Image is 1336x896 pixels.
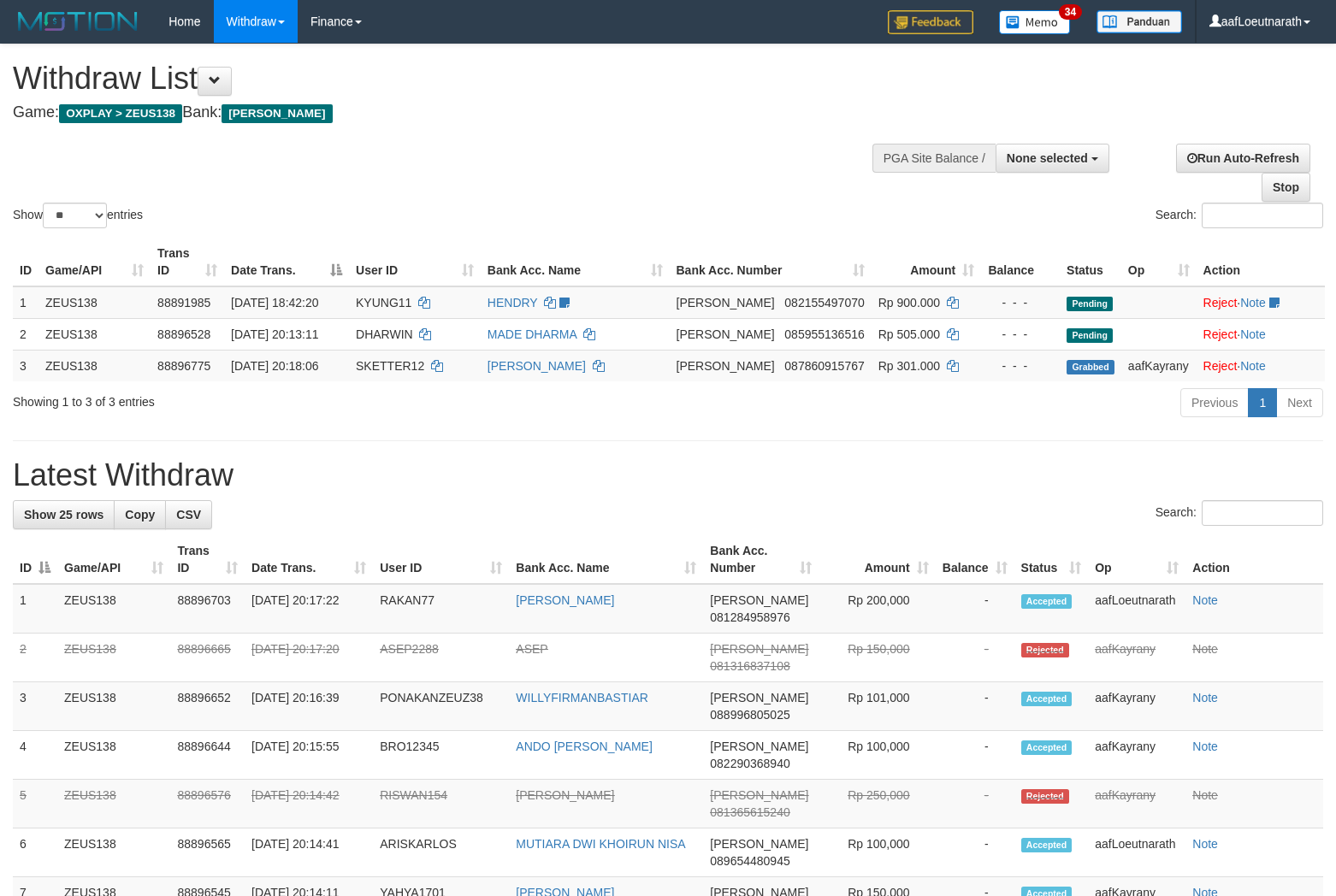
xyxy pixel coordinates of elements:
[57,634,170,682] td: ZEUS138
[373,828,509,877] td: ARISKARLOS
[710,691,808,704] span: [PERSON_NAME]
[13,500,115,529] a: Show 25 rows
[1192,593,1218,607] a: Note
[13,203,143,228] label: Show entries
[784,296,864,309] span: Copy 082155497070 to clipboard
[1185,535,1323,584] th: Action
[38,238,151,286] th: Game/API: activate to sort column ascending
[819,780,935,828] td: Rp 250,000
[1192,691,1218,704] a: Note
[999,10,1071,34] img: Button%20Memo.svg
[819,584,935,634] td: Rp 200,000
[231,296,318,309] span: [DATE] 18:42:20
[38,286,151,319] td: ZEUS138
[1202,500,1323,526] input: Search:
[245,682,373,731] td: [DATE] 20:16:39
[245,731,373,780] td: [DATE] 20:15:55
[57,731,170,780] td: ZEUS138
[936,584,1014,634] td: -
[1088,828,1185,877] td: aafLoeutnarath
[1203,327,1238,341] a: Reject
[1021,643,1069,657] span: Rejected
[481,238,670,286] th: Bank Acc. Name: activate to sort column ascending
[1088,731,1185,780] td: aafKayrany
[1059,4,1082,20] span: 34
[710,708,789,722] span: Copy 088996805025 to clipboard
[13,62,873,96] h1: Withdraw List
[1060,238,1121,286] th: Status
[1088,682,1185,731] td: aafKayrany
[245,634,373,682] td: [DATE] 20:17:20
[13,350,38,381] td: 3
[872,144,996,173] div: PGA Site Balance /
[13,104,873,121] h4: Game: Bank:
[516,691,648,704] a: WILLYFIRMANBASTIAR
[1192,740,1218,753] a: Note
[1021,838,1073,852] span: Accepted
[784,359,864,373] span: Copy 087860915767 to clipboard
[1192,837,1218,851] a: Note
[936,828,1014,877] td: -
[245,535,373,584] th: Date Trans.: activate to sort column ascending
[1197,286,1325,319] td: ·
[170,828,245,877] td: 88896565
[356,327,413,341] span: DHARWIN
[677,296,775,309] span: [PERSON_NAME]
[245,584,373,634] td: [DATE] 20:17:22
[710,659,789,673] span: Copy 081316837108 to clipboard
[224,238,349,286] th: Date Trans.: activate to sort column descending
[1067,328,1113,343] span: Pending
[1240,327,1266,341] a: Note
[936,731,1014,780] td: -
[157,296,210,309] span: 88891985
[1203,296,1238,309] a: Reject
[703,535,819,584] th: Bank Acc. Number: activate to sort column ascending
[670,238,872,286] th: Bank Acc. Number: activate to sort column ascending
[872,238,981,286] th: Amount: activate to sort column ascending
[13,386,544,410] div: Showing 1 to 3 of 3 entries
[349,238,481,286] th: User ID: activate to sort column ascending
[1121,350,1197,381] td: aafKayrany
[710,740,808,753] span: [PERSON_NAME]
[1021,789,1069,804] span: Rejected
[1156,500,1323,526] label: Search:
[509,535,703,584] th: Bank Acc. Name: activate to sort column ascending
[13,584,57,634] td: 1
[936,682,1014,731] td: -
[710,757,789,770] span: Copy 082290368940 to clipboard
[1021,692,1073,706] span: Accepted
[57,682,170,731] td: ZEUS138
[516,740,652,753] a: ANDO [PERSON_NAME]
[488,327,576,341] a: MADE DHARMA
[1276,388,1323,417] a: Next
[677,327,775,341] span: [PERSON_NAME]
[1180,388,1249,417] a: Previous
[1067,297,1113,311] span: Pending
[878,296,940,309] span: Rp 900.000
[710,854,789,868] span: Copy 089654480945 to clipboard
[784,327,864,341] span: Copy 085955136516 to clipboard
[57,584,170,634] td: ZEUS138
[1088,780,1185,828] td: aafKayrany
[38,318,151,350] td: ZEUS138
[981,238,1060,286] th: Balance
[170,584,245,634] td: 88896703
[24,508,103,522] span: Show 25 rows
[516,593,614,607] a: [PERSON_NAME]
[373,535,509,584] th: User ID: activate to sort column ascending
[373,634,509,682] td: ASEP2288
[1156,203,1323,228] label: Search:
[13,634,57,682] td: 2
[710,593,808,607] span: [PERSON_NAME]
[516,788,614,802] a: [PERSON_NAME]
[1176,144,1310,173] a: Run Auto-Refresh
[170,634,245,682] td: 88896665
[231,359,318,373] span: [DATE] 20:18:06
[13,318,38,350] td: 2
[151,238,224,286] th: Trans ID: activate to sort column ascending
[373,731,509,780] td: BRO12345
[710,610,789,624] span: Copy 081284958976 to clipboard
[13,286,38,319] td: 1
[710,837,808,851] span: [PERSON_NAME]
[373,682,509,731] td: PONAKANZEUZ38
